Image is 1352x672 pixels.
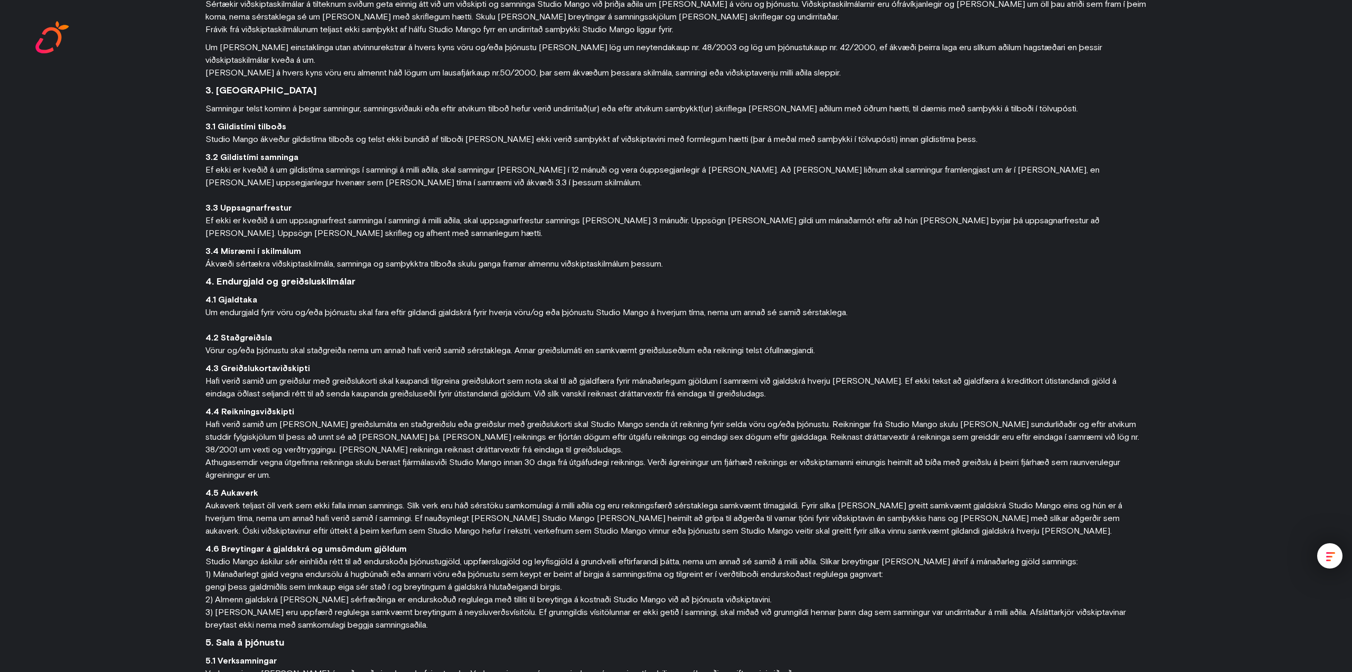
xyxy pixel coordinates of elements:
[205,293,1147,356] p: Um endurgjald fyrir vöru og/eða þjónustu skal fara eftir gildandi gjaldskrá fyrir hverja vöru/og ...
[205,406,294,416] strong: 4.4 Reikningsviðskipti
[205,405,1147,481] p: Hafi verið samið um [PERSON_NAME] greiðslumáta en staðgreiðslu eða greiðslur með greiðslukorti sk...
[205,120,1147,145] p: Studio Mango ákveður gildistíma tilboðs og telst ekki bundið af tilboði [PERSON_NAME] ekki verið ...
[205,244,1147,270] p: Ákvæði sértækra viðskiptaskilmála, samninga og samþykktra tilboða skulu ganga framar almennu viðs...
[205,656,277,665] strong: 5.1 Verksamningar ‍
[205,295,257,304] strong: 4.1 Gjaldtaka
[205,333,272,342] strong: 4.2 Staðgreiðsla ‍
[205,121,286,131] strong: 3.1 Gildistími tilboðs
[205,102,1147,115] p: Samningur telst kominn á þegar samningur, samningsviðauki eða eftir atvikum tilboð hefur verið un...
[205,544,407,553] strong: 4.6 Breytingar á gjaldskrá og umsömdum gjöldum ‍
[205,246,301,255] strong: 3.4 Misræmi í skilmálum
[205,150,1147,239] p: Ef ekki er kveðið á um gildistíma samnings í samningi á milli aðila, skal samningur [PERSON_NAME]...
[205,84,1147,97] h4: 3. [GEOGRAPHIC_DATA]
[205,488,258,497] strong: 4.5 Aukaverk ‍
[205,362,1147,400] p: Hafi verið samið um greiðslur með greiðslukorti skal kaupandi tilgreina greiðslukort sem nota ska...
[205,363,310,373] strong: 4.3 Greiðslukortaviðskipti
[205,542,1147,631] p: Studio Mango áskilur sér einhliða rétt til að endurskoða þjónustugjöld, uppfærslugjöld og leyfisg...
[205,41,1147,79] p: Um [PERSON_NAME] einstaklinga utan atvinnurekstrar á hvers kyns vöru og/eða þjónustu [PERSON_NAME...
[205,486,1147,537] p: Aukaverk teljast öll verk sem ekki falla innan samnings. Slík verk eru háð sérstöku samkomulagi á...
[205,636,1147,649] h4: 5. Sala á þjónustu
[205,203,292,212] strong: 3.3 Uppsagnarfrestur
[1308,534,1352,578] div: menu
[205,152,298,162] strong: 3.2 Gildistími samninga ‍
[205,275,1147,288] h4: 4. Endurgjald og greiðsluskilmálar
